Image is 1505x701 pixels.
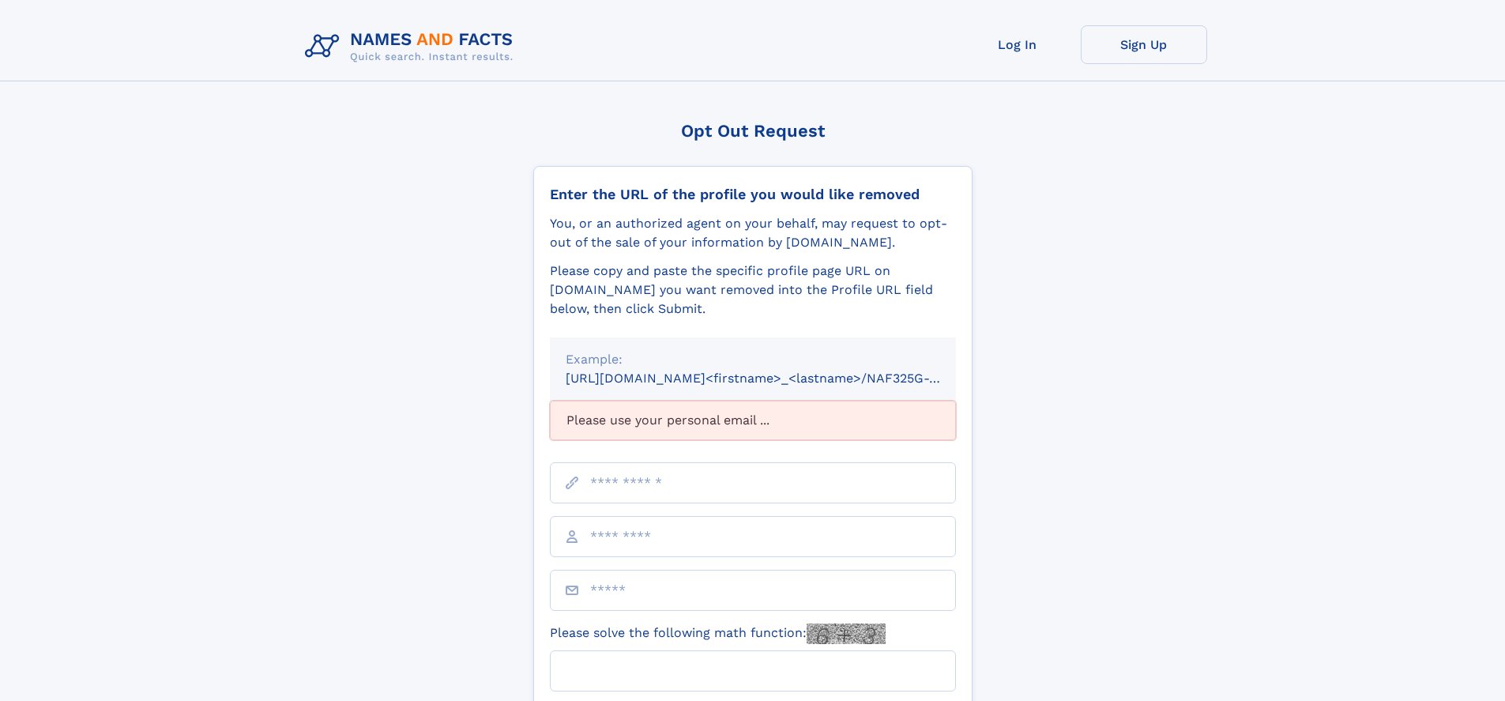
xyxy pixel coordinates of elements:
div: Opt Out Request [533,121,973,141]
small: [URL][DOMAIN_NAME]<firstname>_<lastname>/NAF325G-xxxxxxxx [566,371,986,386]
div: You, or an authorized agent on your behalf, may request to opt-out of the sale of your informatio... [550,214,956,252]
div: Please copy and paste the specific profile page URL on [DOMAIN_NAME] you want removed into the Pr... [550,262,956,318]
label: Please solve the following math function: [550,624,886,644]
a: Sign Up [1081,25,1207,64]
img: Logo Names and Facts [299,25,526,68]
a: Log In [954,25,1081,64]
div: Example: [566,350,940,369]
div: Enter the URL of the profile you would like removed [550,186,956,203]
div: Please use your personal email ... [550,401,956,440]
